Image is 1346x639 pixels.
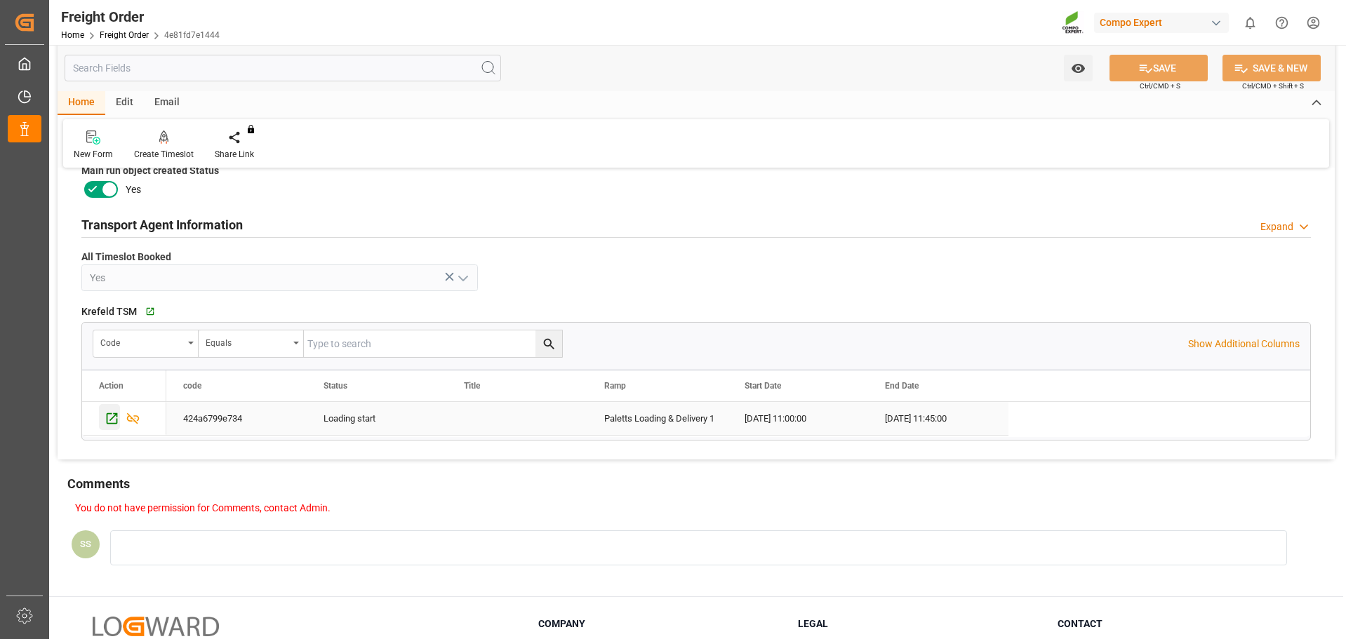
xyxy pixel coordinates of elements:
[58,91,105,115] div: Home
[1064,55,1093,81] button: open menu
[868,402,1008,435] div: [DATE] 11:45:00
[100,333,183,349] div: code
[65,55,501,81] input: Search Fields
[166,402,307,435] div: 424a6799e734
[81,215,243,234] h2: Transport Agent Information
[538,617,780,631] h3: Company
[1062,11,1084,35] img: Screenshot%202023-09-29%20at%2010.02.21.png_1712312052.png
[74,148,113,161] div: New Form
[199,330,304,357] button: open menu
[1234,7,1266,39] button: show 0 new notifications
[1266,7,1298,39] button: Help Center
[1140,81,1180,91] span: Ctrl/CMD + S
[324,403,430,435] div: Loading start
[134,148,194,161] div: Create Timeslot
[126,182,141,197] span: Yes
[1058,617,1300,631] h3: Contact
[81,250,171,264] span: All Timeslot Booked
[61,6,220,27] div: Freight Order
[1260,220,1293,234] div: Expand
[885,381,919,391] span: End Date
[604,403,711,435] div: Paletts Loading & Delivery 1
[452,267,473,289] button: open menu
[464,381,480,391] span: Title
[183,381,201,391] span: code
[144,91,190,115] div: Email
[81,304,137,319] span: Krefeld TSM
[324,381,347,391] span: Status
[75,501,1314,516] p: You do not have permission for Comments, contact Admin.
[1094,9,1234,36] button: Compo Expert
[166,402,1008,436] div: Press SPACE to select this row.
[82,402,166,436] div: Press SPACE to select this row.
[745,381,781,391] span: Start Date
[61,30,84,40] a: Home
[604,381,626,391] span: Ramp
[100,30,149,40] a: Freight Order
[206,333,288,349] div: Equals
[1242,81,1304,91] span: Ctrl/CMD + Shift + S
[1188,337,1300,351] p: Show Additional Columns
[93,330,199,357] button: open menu
[798,617,1040,631] h3: Legal
[67,474,130,493] h2: Comments
[1094,13,1229,33] div: Compo Expert
[1222,55,1321,81] button: SAVE & NEW
[105,91,144,115] div: Edit
[304,330,562,357] input: Type to search
[99,381,124,391] div: Action
[728,402,868,435] div: [DATE] 11:00:00
[535,330,562,357] button: search button
[1110,55,1208,81] button: SAVE
[93,617,219,637] img: Logward Logo
[81,163,219,178] span: Main run object created Status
